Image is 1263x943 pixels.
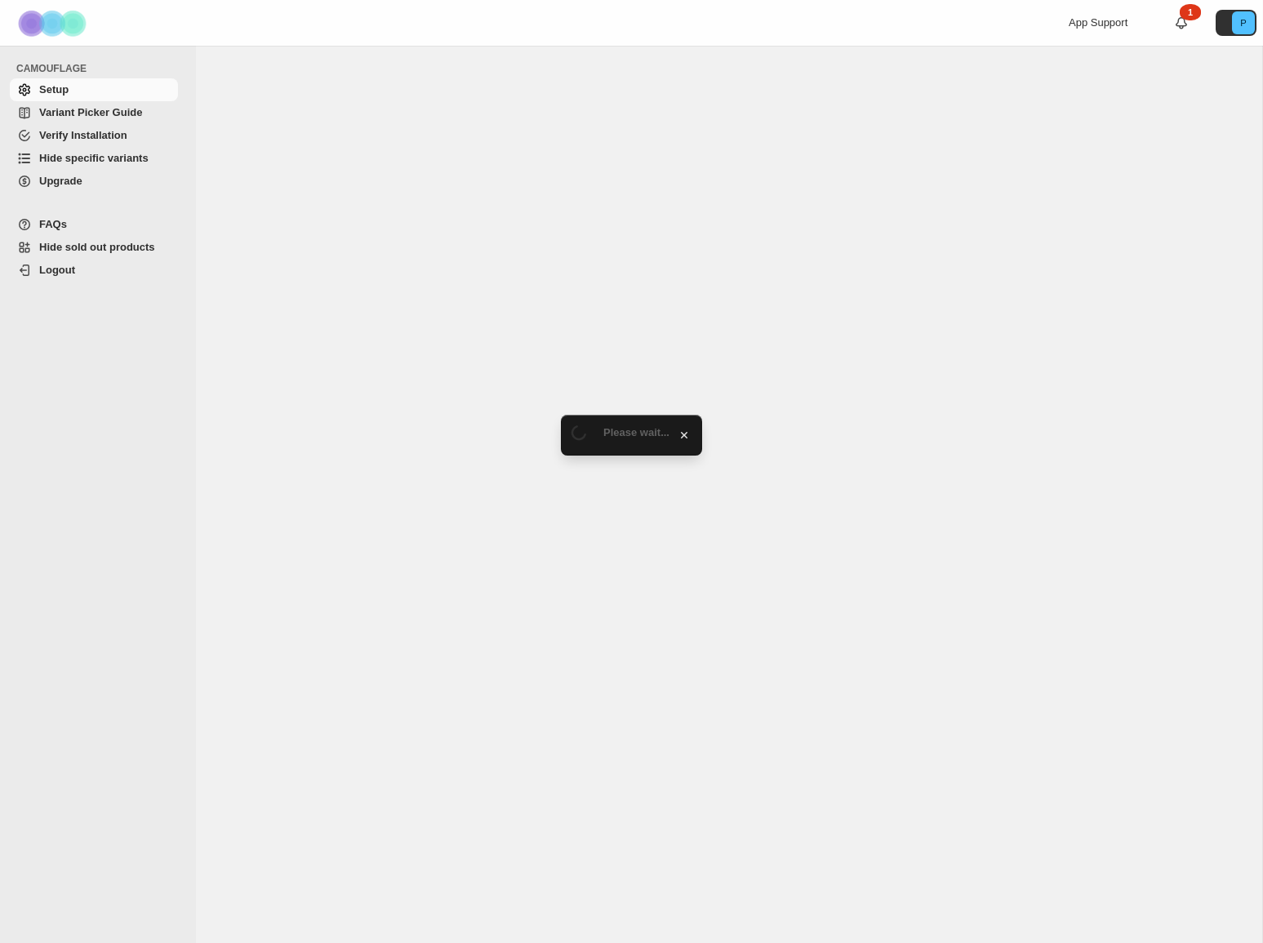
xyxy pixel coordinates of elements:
[10,78,178,101] a: Setup
[39,152,149,164] span: Hide specific variants
[10,101,178,124] a: Variant Picker Guide
[603,426,669,438] span: Please wait...
[10,259,178,282] a: Logout
[10,170,178,193] a: Upgrade
[10,124,178,147] a: Verify Installation
[10,236,178,259] a: Hide sold out products
[1216,10,1256,36] button: Avatar with initials P
[16,62,185,75] span: CAMOUFLAGE
[1240,18,1246,28] text: P
[39,241,155,253] span: Hide sold out products
[39,175,82,187] span: Upgrade
[39,106,142,118] span: Variant Picker Guide
[1069,16,1127,29] span: App Support
[39,83,69,96] span: Setup
[39,218,67,230] span: FAQs
[1173,15,1190,31] a: 1
[39,129,127,141] span: Verify Installation
[13,1,95,46] img: Camouflage
[39,264,75,276] span: Logout
[1180,4,1201,20] div: 1
[10,213,178,236] a: FAQs
[1232,11,1255,34] span: Avatar with initials P
[10,147,178,170] a: Hide specific variants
